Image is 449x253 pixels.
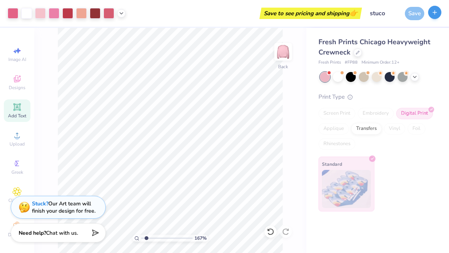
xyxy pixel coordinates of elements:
span: Minimum Order: 12 + [361,59,400,66]
div: Print Type [318,93,434,101]
span: # FP88 [345,59,358,66]
span: Decorate [8,232,26,238]
span: 167 % [194,235,207,242]
span: Image AI [8,56,26,62]
span: Chat with us. [46,229,78,237]
span: Fresh Prints [318,59,341,66]
strong: Stuck? [32,200,48,207]
div: Our Art team will finish your design for free. [32,200,96,215]
strong: Need help? [19,229,46,237]
div: Applique [318,123,349,135]
img: Back [275,44,291,59]
input: Untitled Design [364,6,401,21]
span: Standard [322,160,342,168]
div: Back [278,63,288,70]
span: Add Text [8,113,26,119]
div: Foil [408,123,425,135]
img: Standard [322,170,371,208]
span: Designs [9,85,25,91]
div: Transfers [351,123,382,135]
div: Screen Print [318,108,355,119]
span: 👉 [349,8,358,18]
div: Vinyl [384,123,405,135]
div: Digital Print [396,108,433,119]
span: Fresh Prints Chicago Heavyweight Crewneck [318,37,430,57]
span: Clipart & logos [4,197,30,210]
div: Save to see pricing and shipping [261,8,360,19]
span: Greek [11,169,23,175]
span: Upload [10,141,25,147]
div: Rhinestones [318,138,355,150]
div: Embroidery [358,108,394,119]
